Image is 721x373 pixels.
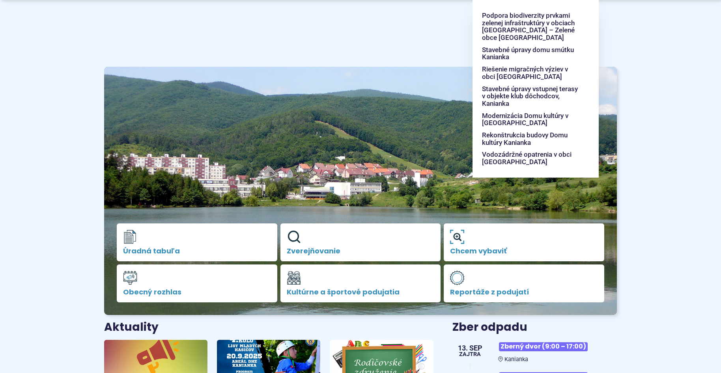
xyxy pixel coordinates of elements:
span: Reportáže z podujatí [450,288,598,296]
a: Zverejňovanie [280,223,441,261]
span: Chcem vybaviť [450,247,598,255]
span: Zajtra [458,352,482,357]
a: Stavebné úpravy vstupnej terasy v objekte klub dôchodcov, Kanianka [482,83,580,110]
a: Úradná tabuľa [117,223,277,261]
a: Modernizácia Domu kultúry v [GEOGRAPHIC_DATA] [482,110,580,129]
a: Chcem vybaviť [444,223,604,261]
a: Reportáže z podujatí [444,264,604,302]
span: Kultúrne a športové podujatia [287,288,435,296]
a: Stavebné úpravy domu smútku Kanianka [482,44,580,63]
a: Rekonštrukcia budovy Domu kultúry Kanianka [482,129,580,148]
a: Zberný dvor (9:00 – 17:00) Kanianka 13. sep Zajtra [452,339,617,363]
h3: Aktuality [104,321,159,334]
a: Vodozádržné opatrenia v obci [GEOGRAPHIC_DATA] [482,148,580,168]
a: Podpora biodiverzity prvkami zelenej infraštruktúry v obciach [GEOGRAPHIC_DATA] – Zelené obce [GE... [482,9,580,44]
span: Zberný dvor (9:00 – 17:00) [499,342,588,351]
span: Úradná tabuľa [123,247,271,255]
a: Obecný rozhlas [117,264,277,302]
a: Kultúrne a športové podujatia [280,264,441,302]
span: 13. sep [458,345,482,352]
span: Zverejňovanie [287,247,435,255]
span: Obecný rozhlas [123,288,271,296]
h3: Zber odpadu [452,321,617,334]
a: Riešenie migračných výziev v obci [GEOGRAPHIC_DATA] [482,63,580,82]
span: Kanianka [504,356,528,363]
